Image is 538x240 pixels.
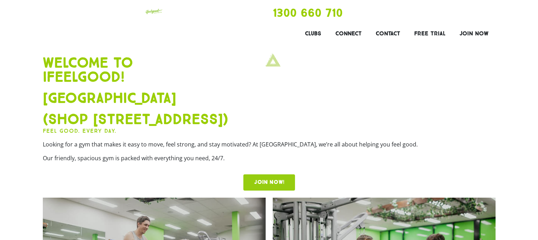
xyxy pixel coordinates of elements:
[43,91,496,105] h1: [GEOGRAPHIC_DATA]
[273,6,343,19] a: 1300 660 710
[298,25,328,42] a: Clubs
[243,174,295,191] a: JOIN NOW!
[452,25,496,42] a: Join Now
[43,140,496,149] p: Looking for a gym that makes it easy to move, feel strong, and stay motivated? At [GEOGRAPHIC_DAT...
[43,110,228,128] a: (Shop [STREET_ADDRESS])
[43,56,496,84] h1: WELCOME TO IFEELGOOD!
[43,154,496,162] p: Our friendly, spacious gym is packed with everything you need, 24/7.
[369,25,407,42] a: Contact
[43,127,116,134] strong: Feel Good. Every Day.
[328,25,369,42] a: Connect
[273,25,496,42] nav: Menu
[254,180,284,185] span: JOIN NOW!
[407,25,452,42] a: Free Trial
